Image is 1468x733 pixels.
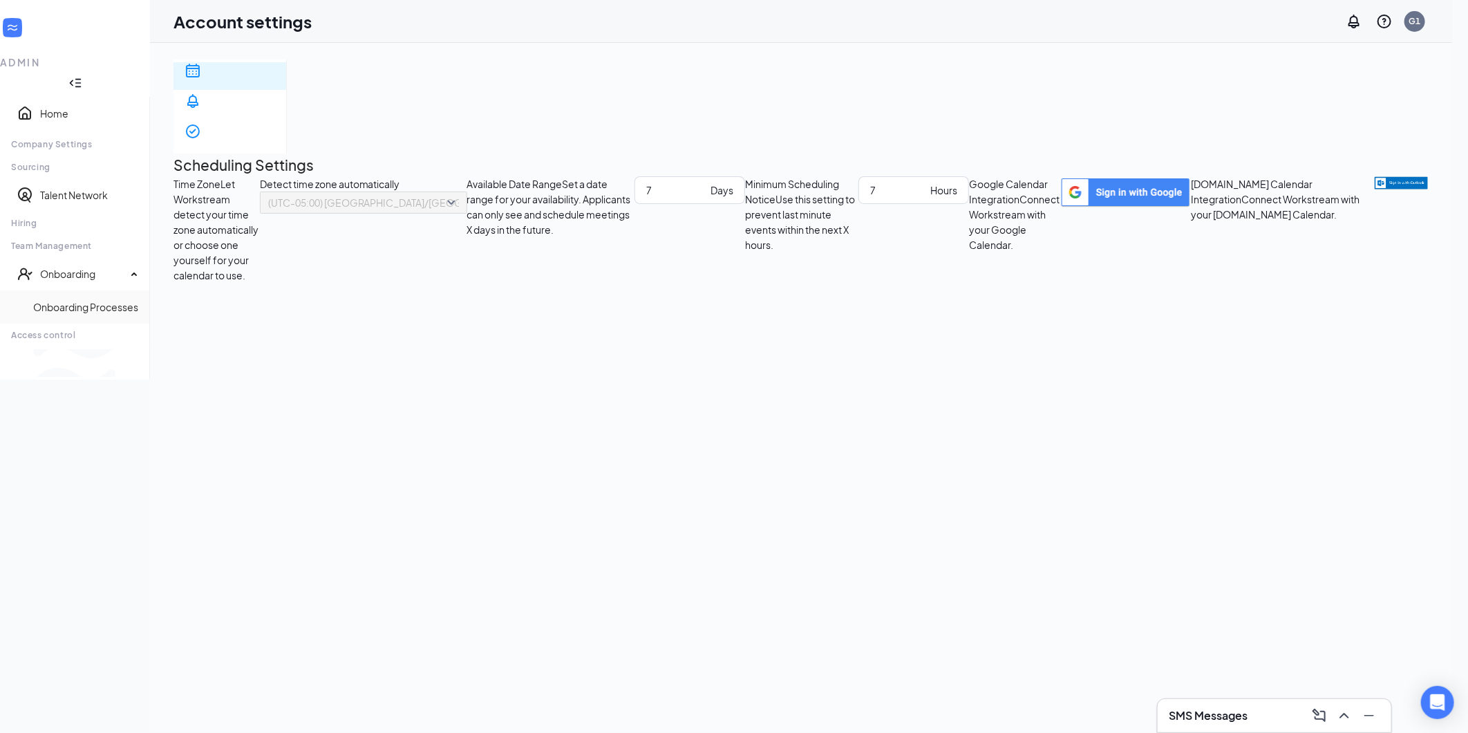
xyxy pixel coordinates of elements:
[1409,15,1421,27] div: G1
[1333,705,1355,727] button: ChevronUp
[185,93,201,109] svg: Bell
[17,266,33,282] svg: UserCheck
[1308,705,1330,727] button: ComposeMessage
[173,178,220,190] span: Time Zone
[17,305,133,421] svg: WorkstreamLogo
[1346,13,1362,30] svg: Notifications
[1169,708,1248,723] h3: SMS Messages
[11,138,138,150] div: Company Settings
[969,178,1048,205] span: Google Calendar Integration
[930,183,957,198] div: Hours
[173,93,286,120] a: Bell
[711,183,733,198] div: Days
[467,178,563,190] span: Available Date Range
[745,178,839,205] span: Minimum Scheduling Notice
[6,21,19,35] svg: WorkstreamLogo
[11,240,138,252] div: Team Management
[40,188,139,202] a: Talent Network
[11,329,138,341] div: Access control
[268,192,595,213] span: (UTC-05:00) [GEOGRAPHIC_DATA]/[GEOGRAPHIC_DATA] - Central Time
[745,193,855,251] span: Use this setting to prevent last minute events within the next X hours.
[11,217,138,229] div: Hiring
[40,106,139,120] a: Home
[1192,178,1313,205] span: [DOMAIN_NAME] Calendar Integration
[68,76,82,90] svg: Collapse
[173,154,314,176] h2: Scheduling Settings
[40,267,126,281] div: Onboarding
[1192,193,1360,221] span: Connect Workstream with your [DOMAIN_NAME] Calendar.
[33,300,139,314] a: Onboarding Processes
[1336,707,1353,724] svg: ChevronUp
[1358,705,1380,727] button: Minimize
[1376,13,1393,30] svg: QuestionInfo
[260,176,400,192] span: Detect time zone automatically
[1361,707,1377,724] svg: Minimize
[185,62,201,79] svg: Calendar
[185,123,201,140] svg: CheckmarkCircle
[11,161,138,173] div: Sourcing
[173,10,312,33] h1: Account settings
[1421,686,1454,719] div: Open Intercom Messenger
[173,62,286,90] a: Calendar
[1311,707,1328,724] svg: ComposeMessage
[173,178,258,281] span: Let Workstream detect your time zone automatically or choose one yourself for your calendar to use.
[173,123,286,151] a: CheckmarkCircle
